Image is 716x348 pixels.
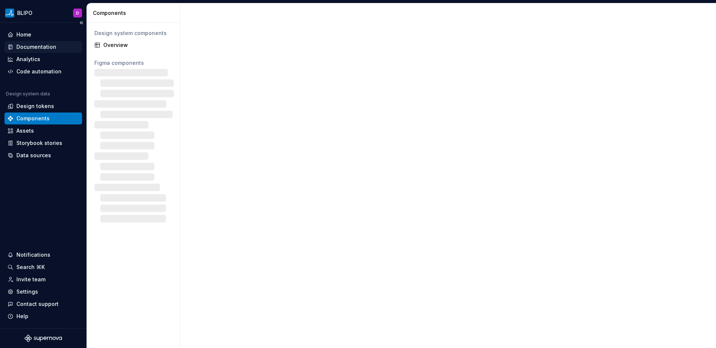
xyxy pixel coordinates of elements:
[4,310,82,322] button: Help
[4,261,82,273] button: Search ⌘K
[91,39,175,51] a: Overview
[4,66,82,77] a: Code automation
[4,286,82,298] a: Settings
[4,298,82,310] button: Contact support
[4,29,82,41] a: Home
[4,53,82,65] a: Analytics
[4,113,82,124] a: Components
[5,9,14,18] img: 45309493-d480-4fb3-9f86-8e3098b627c9.png
[16,263,45,271] div: Search ⌘K
[16,115,50,122] div: Components
[16,31,31,38] div: Home
[16,56,40,63] div: Analytics
[6,91,50,97] div: Design system data
[16,251,50,259] div: Notifications
[4,137,82,149] a: Storybook stories
[16,43,56,51] div: Documentation
[4,125,82,137] a: Assets
[94,59,172,67] div: Figma components
[1,5,85,21] button: BLIPOD
[16,139,62,147] div: Storybook stories
[17,9,32,17] div: BLIPO
[16,127,34,135] div: Assets
[4,41,82,53] a: Documentation
[16,300,59,308] div: Contact support
[16,288,38,295] div: Settings
[16,276,45,283] div: Invite team
[16,313,28,320] div: Help
[76,10,79,16] div: D
[4,149,82,161] a: Data sources
[4,273,82,285] a: Invite team
[25,335,62,342] svg: Supernova Logo
[16,152,51,159] div: Data sources
[16,68,62,75] div: Code automation
[93,9,177,17] div: Components
[94,29,172,37] div: Design system components
[103,41,172,49] div: Overview
[16,102,54,110] div: Design tokens
[4,100,82,112] a: Design tokens
[76,18,87,28] button: Collapse sidebar
[4,249,82,261] button: Notifications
